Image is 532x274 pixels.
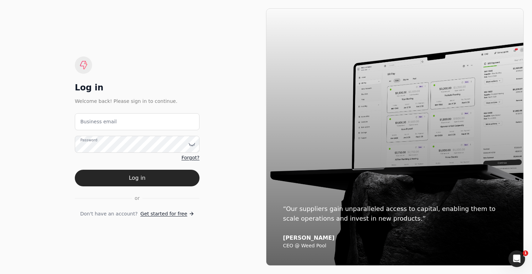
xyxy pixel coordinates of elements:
button: Log in [75,170,199,186]
label: Business email [80,118,117,125]
iframe: Intercom live chat [508,250,525,267]
a: Forgot? [181,154,199,161]
div: “Our suppliers gain unparalleled access to capital, enabling them to scale operations and invest ... [283,204,507,223]
div: Welcome back! Please sign in to continue. [75,97,199,105]
span: or [135,195,140,202]
div: [PERSON_NAME] [283,235,507,241]
div: CEO @ Weed Pool [283,243,507,249]
a: Get started for free [140,210,194,218]
span: Get started for free [140,210,187,218]
label: Password [80,138,97,143]
span: 1 [523,250,528,256]
span: Don't have an account? [80,210,138,218]
div: Log in [75,82,199,93]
